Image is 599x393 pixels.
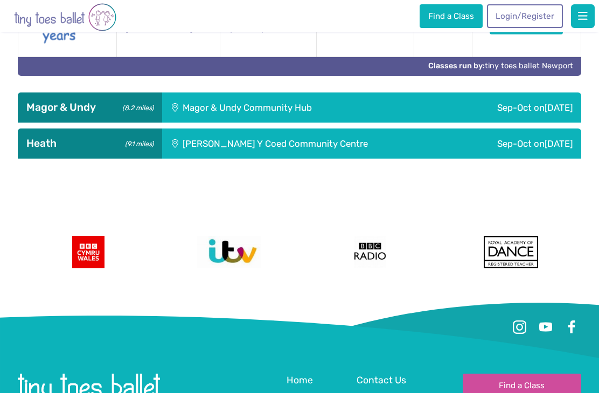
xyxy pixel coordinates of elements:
a: Find a Class [420,4,482,28]
div: Sep-Oct on [427,92,581,123]
a: Login/Register [487,4,562,28]
a: Contact Us [357,374,406,388]
small: (8.2 miles) [119,101,153,112]
a: Youtube [536,318,555,337]
strong: Classes run by: [428,61,485,70]
img: tiny toes ballet [14,2,116,32]
span: Home [287,375,313,385]
h3: Magor & Undy [26,101,153,114]
small: (9.1 miles) [121,137,153,148]
h3: Heath [26,137,153,150]
div: Magor & Undy Community Hub [162,92,427,123]
span: Contact Us [357,375,406,385]
a: Classes run by:tiny toes ballet Newport [428,61,573,70]
div: [PERSON_NAME] Y Coed Community Centre [162,128,455,159]
a: Instagram [510,318,530,337]
div: Sep-Oct on [455,128,581,159]
a: Home [287,374,313,388]
span: [DATE] [545,138,573,149]
a: Facebook [562,318,581,337]
span: [DATE] [545,102,573,113]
